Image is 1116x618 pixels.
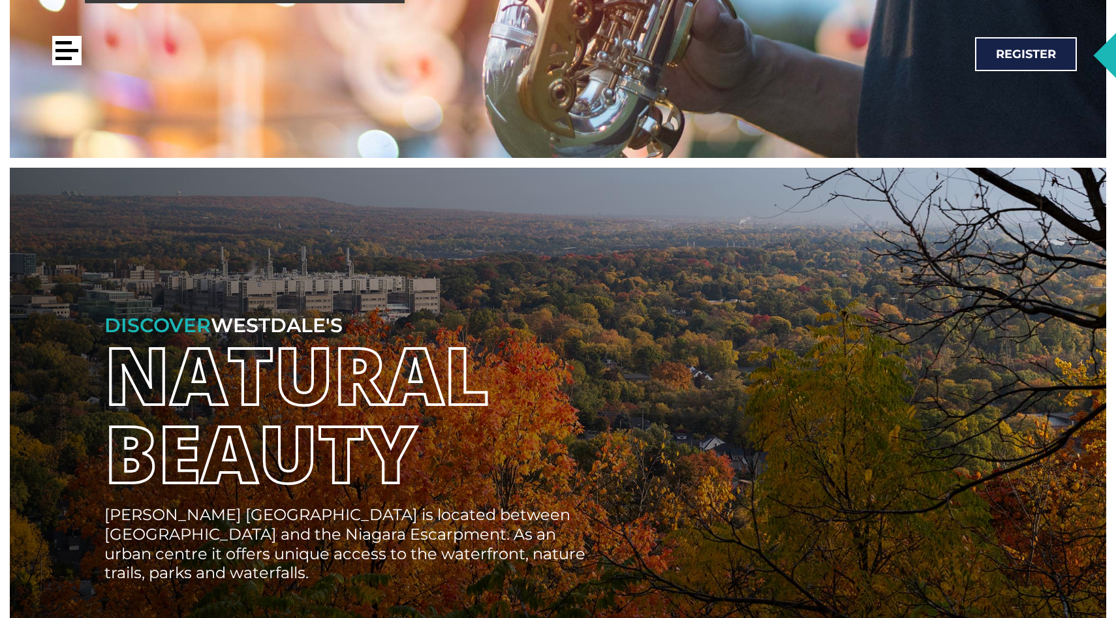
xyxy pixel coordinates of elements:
h2: Natural Beauty [104,335,1012,492]
h2: Westdale's [104,316,459,335]
a: Register [975,37,1077,71]
span: [PERSON_NAME] [GEOGRAPHIC_DATA] is located between [GEOGRAPHIC_DATA] and the Niagara Escarpment. ... [104,505,585,582]
span: Register [996,48,1056,60]
span: Discover [104,313,211,337]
